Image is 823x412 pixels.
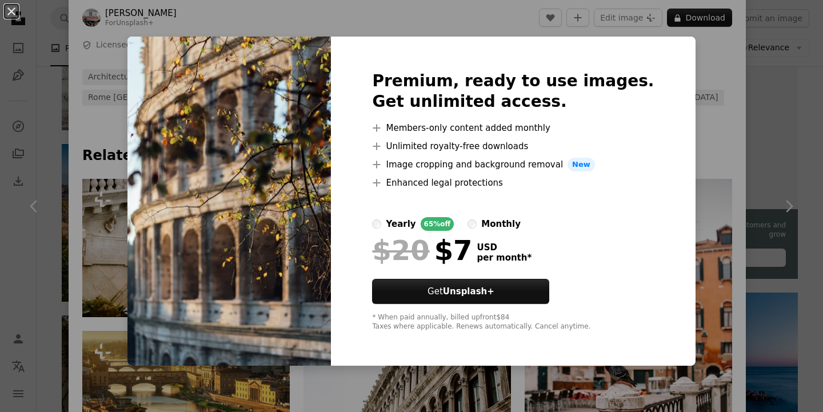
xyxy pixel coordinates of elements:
div: monthly [481,217,521,231]
div: 65% off [421,217,454,231]
span: New [568,158,595,171]
li: Members-only content added monthly [372,121,654,135]
img: premium_photo-1676188130387-c4a47e2d4e12 [127,37,331,366]
div: yearly [386,217,416,231]
strong: Unsplash+ [443,286,494,297]
span: $20 [372,235,429,265]
button: GetUnsplash+ [372,279,549,304]
li: Enhanced legal protections [372,176,654,190]
input: yearly65%off [372,219,381,229]
h2: Premium, ready to use images. Get unlimited access. [372,71,654,112]
span: USD [477,242,532,253]
li: Unlimited royalty-free downloads [372,139,654,153]
div: $7 [372,235,472,265]
span: per month * [477,253,532,263]
input: monthly [468,219,477,229]
div: * When paid annually, billed upfront $84 Taxes where applicable. Renews automatically. Cancel any... [372,313,654,331]
li: Image cropping and background removal [372,158,654,171]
